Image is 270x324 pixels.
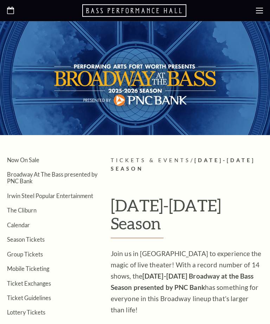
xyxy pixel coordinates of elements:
[7,265,49,272] a: Mobile Ticketing
[7,192,93,199] a: Irwin Steel Popular Entertainment
[7,171,97,184] a: Broadway At The Bass presented by PNC Bank
[111,272,253,291] strong: [DATE]-[DATE] Broadway at the Bass Season presented by PNC Bank
[7,251,43,258] a: Group Tickets
[7,157,39,163] a: Now On Sale
[7,309,45,316] a: Lottery Tickets
[111,157,255,172] span: [DATE]-[DATE] Season
[111,157,191,163] span: Tickets & Events
[7,236,45,243] a: Season Tickets
[7,222,30,228] a: Calendar
[7,207,37,214] a: The Cliburn
[111,248,263,316] p: Join us in [GEOGRAPHIC_DATA] to experience the magic of live theater! With a record number of 14 ...
[7,294,51,301] a: Ticket Guidelines
[111,196,263,238] h1: [DATE]-[DATE] Season
[7,280,51,287] a: Ticket Exchanges
[111,156,263,174] p: /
